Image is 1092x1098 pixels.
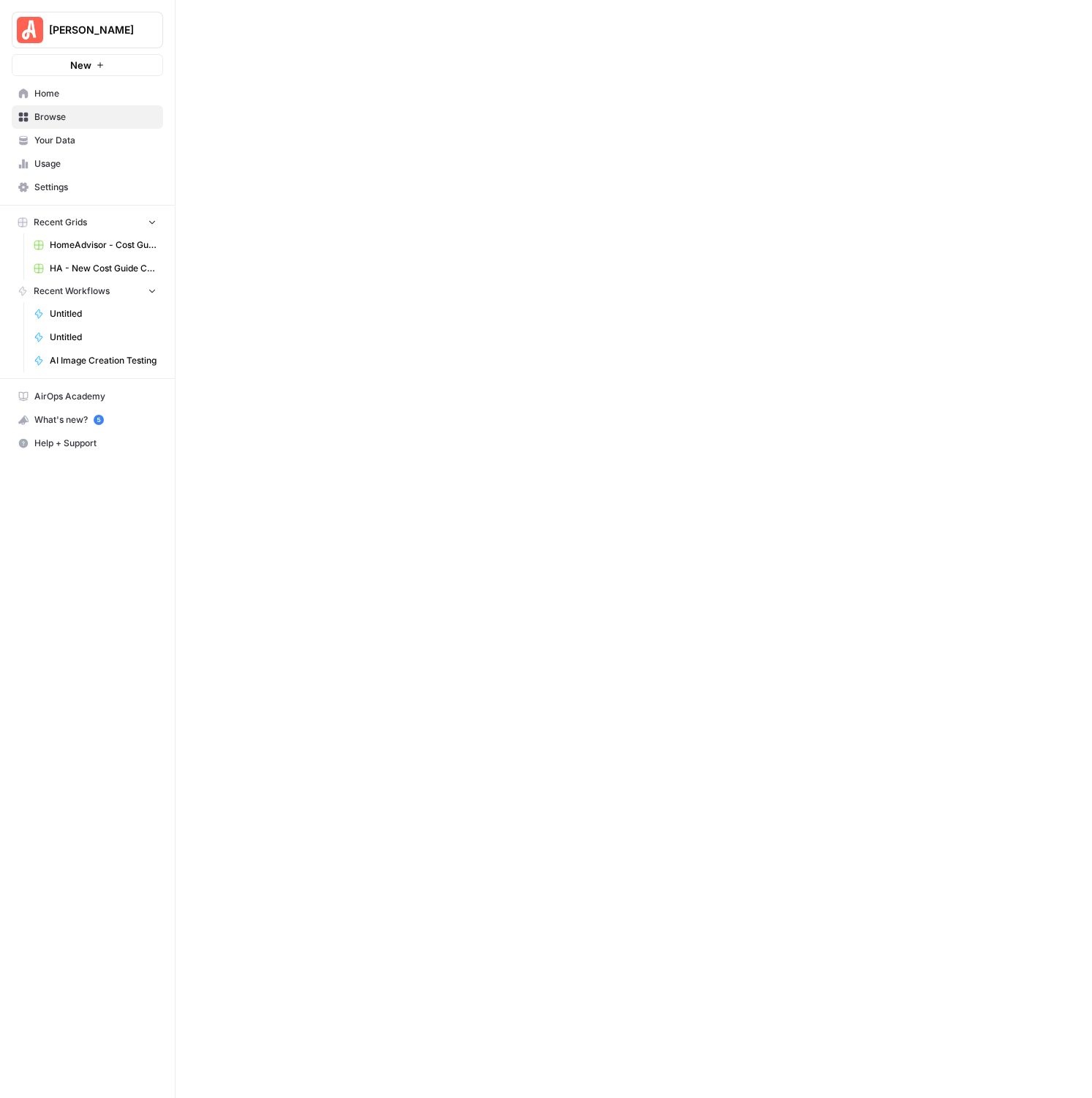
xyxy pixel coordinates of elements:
[27,349,163,372] a: AI Image Creation Testing
[50,354,157,367] span: AI Image Creation Testing
[17,17,43,43] img: Angi Logo
[12,105,163,129] a: Browse
[12,385,163,408] a: AirOps Academy
[12,211,163,233] button: Recent Grids
[50,262,157,275] span: HA - New Cost Guide Creation Grid
[34,216,87,229] span: Recent Grids
[34,437,157,450] span: Help + Support
[70,58,91,72] span: New
[12,176,163,199] a: Settings
[12,54,163,76] button: New
[97,416,100,424] text: 5
[34,157,157,170] span: Usage
[12,152,163,176] a: Usage
[27,302,163,326] a: Untitled
[12,432,163,455] button: Help + Support
[12,12,163,48] button: Workspace: Angi
[34,110,157,124] span: Browse
[27,326,163,349] a: Untitled
[12,280,163,302] button: Recent Workflows
[12,129,163,152] a: Your Data
[34,181,157,194] span: Settings
[27,233,163,257] a: HomeAdvisor - Cost Guide Updates
[34,285,110,298] span: Recent Workflows
[12,408,163,432] button: What's new? 5
[34,390,157,403] span: AirOps Academy
[49,23,138,37] span: [PERSON_NAME]
[12,82,163,105] a: Home
[94,415,104,425] a: 5
[27,257,163,280] a: HA - New Cost Guide Creation Grid
[34,87,157,100] span: Home
[50,307,157,320] span: Untitled
[34,134,157,147] span: Your Data
[50,331,157,344] span: Untitled
[50,238,157,252] span: HomeAdvisor - Cost Guide Updates
[12,409,162,431] div: What's new?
